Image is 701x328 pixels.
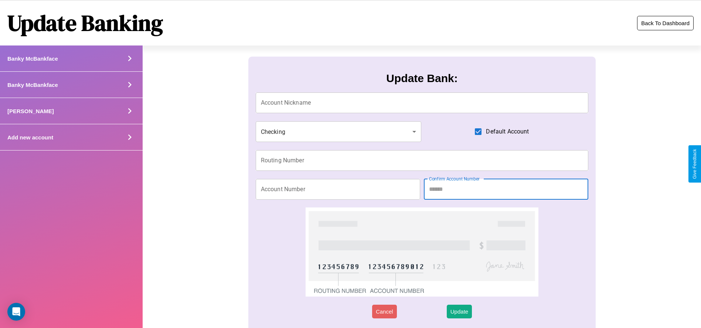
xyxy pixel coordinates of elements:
button: Update [447,305,472,318]
label: Confirm Account Number [429,176,480,182]
div: Give Feedback [692,149,697,179]
h3: Update Bank: [386,72,457,85]
span: Default Account [486,127,529,136]
button: Back To Dashboard [637,16,694,30]
div: Checking [256,121,421,142]
h4: Add new account [7,134,53,141]
h4: Banky McBankface [7,55,58,62]
div: Open Intercom Messenger [7,303,25,321]
h4: Banky McBankface [7,82,58,88]
img: check [306,207,539,297]
h1: Update Banking [7,8,163,38]
h4: [PERSON_NAME] [7,108,54,114]
button: Cancel [372,305,397,318]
